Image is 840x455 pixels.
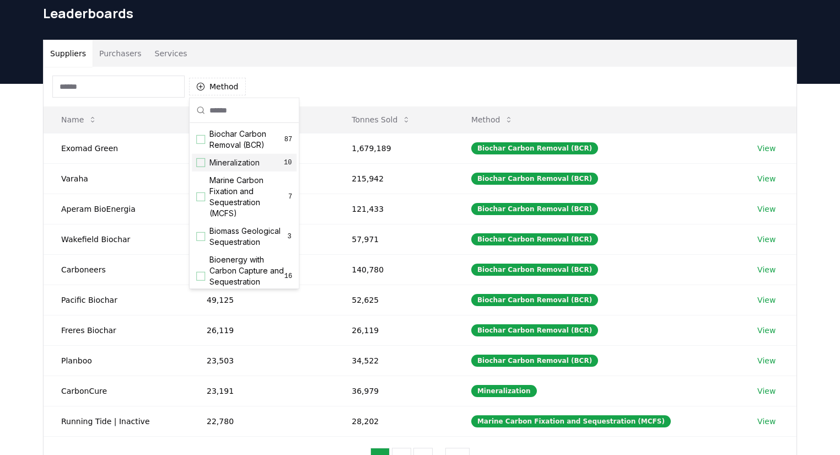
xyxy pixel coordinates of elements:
td: 34,522 [334,345,454,376]
td: 22,780 [189,406,334,436]
span: Biochar Carbon Removal (BCR) [209,129,284,151]
button: Suppliers [44,40,93,67]
a: View [757,204,776,215]
td: 57,971 [334,224,454,254]
td: 28,202 [334,406,454,436]
span: Mineralization [209,157,260,168]
td: Aperam BioEnergia [44,194,189,224]
td: 121,433 [334,194,454,224]
td: Exomad Green [44,133,189,163]
td: Carboneers [44,254,189,285]
div: Biochar Carbon Removal (BCR) [471,203,598,215]
span: 87 [284,135,292,144]
td: 49,125 [189,285,334,315]
td: 140,780 [334,254,454,285]
td: Freres Biochar [44,315,189,345]
span: Marine Carbon Fixation and Sequestration (MCFS) [209,175,288,219]
div: Biochar Carbon Removal (BCR) [471,294,598,306]
a: View [757,325,776,336]
button: Method [462,109,523,131]
a: View [757,416,776,427]
div: Marine Carbon Fixation and Sequestration (MCFS) [471,415,671,427]
button: Purchasers [93,40,148,67]
a: View [757,295,776,306]
td: 23,191 [189,376,334,406]
td: 23,503 [189,345,334,376]
td: 52,625 [334,285,454,315]
div: Biochar Carbon Removal (BCR) [471,264,598,276]
div: Biochar Carbon Removal (BCR) [471,142,598,154]
span: Biomass Geological Sequestration [209,226,287,248]
a: View [757,355,776,366]
td: Planboo [44,345,189,376]
td: 1,679,189 [334,133,454,163]
button: Name [52,109,106,131]
div: Biochar Carbon Removal (BCR) [471,355,598,367]
td: Pacific Biochar [44,285,189,315]
div: Biochar Carbon Removal (BCR) [471,324,598,336]
td: 215,942 [334,163,454,194]
div: Mineralization [471,385,537,397]
span: Bioenergy with Carbon Capture and Sequestration (BECCS) [209,254,284,298]
td: Wakefield Biochar [44,224,189,254]
a: View [757,264,776,275]
div: Biochar Carbon Removal (BCR) [471,173,598,185]
a: View [757,173,776,184]
div: Biochar Carbon Removal (BCR) [471,233,598,245]
span: 3 [287,232,292,241]
button: Services [148,40,194,67]
button: Tonnes Sold [343,109,419,131]
td: CarbonCure [44,376,189,406]
td: Varaha [44,163,189,194]
span: 10 [283,158,292,167]
h1: Leaderboards [43,4,797,22]
a: View [757,386,776,397]
td: Running Tide | Inactive [44,406,189,436]
a: View [757,143,776,154]
td: 26,119 [189,315,334,345]
a: View [757,234,776,245]
button: Method [189,78,246,95]
td: 36,979 [334,376,454,406]
span: 7 [288,192,292,201]
span: 16 [284,272,292,281]
td: 26,119 [334,315,454,345]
